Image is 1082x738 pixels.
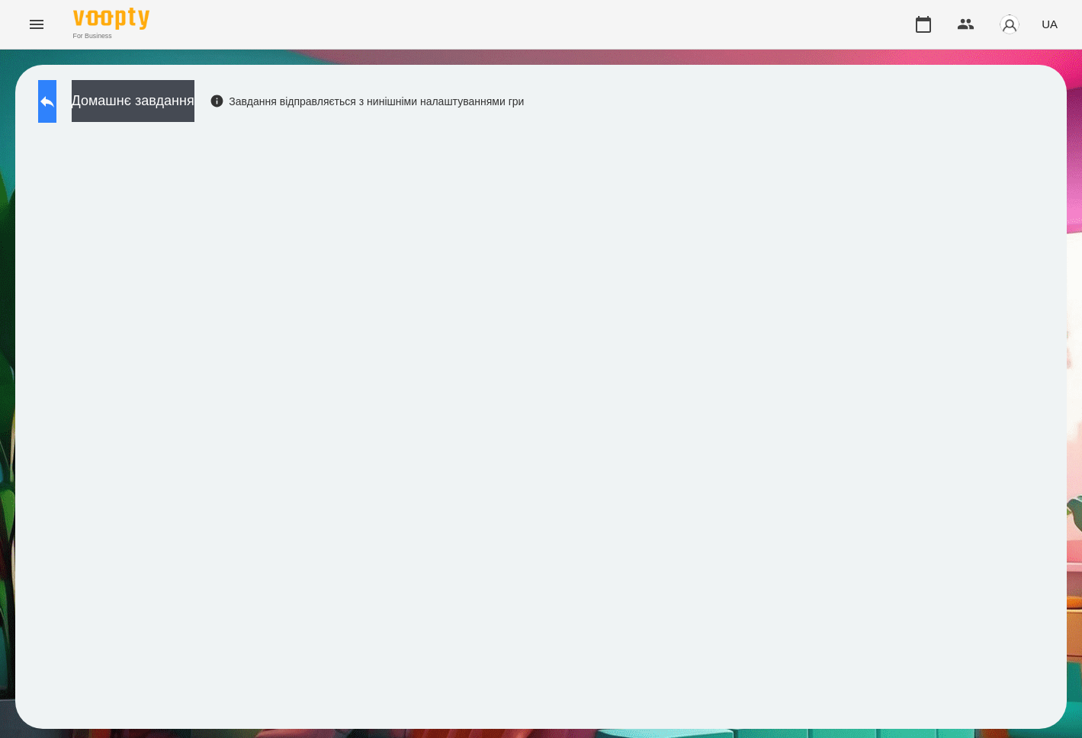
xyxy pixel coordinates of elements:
[72,80,194,122] button: Домашнє завдання
[73,31,149,41] span: For Business
[1035,10,1064,38] button: UA
[210,94,525,109] div: Завдання відправляється з нинішніми налаштуваннями гри
[1042,16,1058,32] span: UA
[73,8,149,30] img: Voopty Logo
[18,6,55,43] button: Menu
[999,14,1020,35] img: avatar_s.png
